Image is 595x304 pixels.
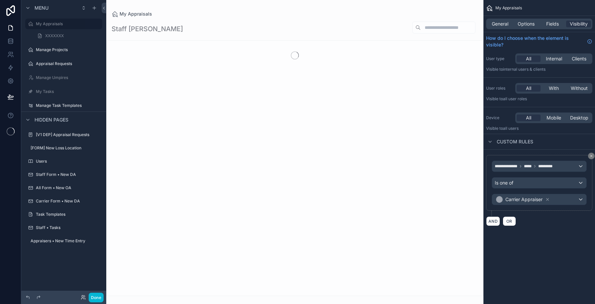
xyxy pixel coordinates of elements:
a: How do I choose when the element is visible? [486,35,592,48]
button: OR [503,216,516,226]
span: OR [505,219,514,224]
span: General [492,21,508,27]
span: Options [518,21,535,27]
label: User roles [486,86,513,91]
span: Hidden pages [35,116,68,123]
span: My Appraisals [495,5,522,11]
a: My Tasks [25,86,102,97]
label: [FORM] New Loss Location [31,145,101,151]
a: All Form • New OA [25,183,102,193]
span: How do I choose when the element is visible? [486,35,584,48]
span: Is one of [495,180,513,186]
a: Appraisal Requests [25,58,102,69]
span: All [526,55,531,62]
label: My Tasks [36,89,101,94]
span: With [549,85,559,92]
p: Visible to [486,67,592,72]
label: My Appraisals [36,21,98,27]
span: Internal users & clients [503,67,546,72]
a: Manage Umpires [25,72,102,83]
label: Task Templates [36,212,101,217]
span: Visibility [570,21,588,27]
a: Users [25,156,102,167]
label: Manage Task Templates [36,103,101,108]
span: all users [503,126,519,131]
a: Appraisers • New Time Entry [25,236,102,246]
span: Without [571,85,588,92]
a: XXXXXXX [33,31,102,41]
a: Manage Projects [25,44,102,55]
p: Visible to [486,126,592,131]
label: Staff • Tasks [36,225,101,230]
span: XXXXXXX [45,33,64,38]
span: Internal [546,55,562,62]
label: Appraisal Requests [36,61,101,66]
label: [V1 DEP] Appraisal Requests [36,132,101,137]
a: Staff • Tasks [25,222,102,233]
span: All user roles [503,96,527,101]
span: Menu [35,5,48,11]
a: Manage Task Templates [25,100,102,111]
label: Users [36,159,101,164]
button: Done [89,293,104,302]
a: [FORM] New Loss Location [25,143,102,153]
label: User type [486,56,513,61]
label: Appraisers • New Time Entry [31,238,101,244]
button: Carrier Appraiser [492,194,587,205]
span: Mobile [547,114,561,121]
span: Fields [546,21,559,27]
label: Manage Umpires [36,75,101,80]
span: All [526,85,531,92]
label: Carrier Form • New DA [36,198,101,204]
button: Is one of [492,177,587,189]
label: Staff Form • New DA [36,172,101,177]
a: Staff Form • New DA [25,169,102,180]
span: Carrier Appraiser [505,196,543,203]
label: All Form • New OA [36,185,101,190]
a: My Appraisals [25,19,102,29]
a: [V1 DEP] Appraisal Requests [25,129,102,140]
span: Desktop [570,114,588,121]
span: All [526,114,531,121]
a: Task Templates [25,209,102,220]
label: Manage Projects [36,47,101,52]
button: AND [486,216,500,226]
span: Custom rules [497,138,533,145]
a: Carrier Form • New DA [25,196,102,206]
p: Visible to [486,96,592,102]
span: Clients [572,55,586,62]
label: Device [486,115,513,120]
